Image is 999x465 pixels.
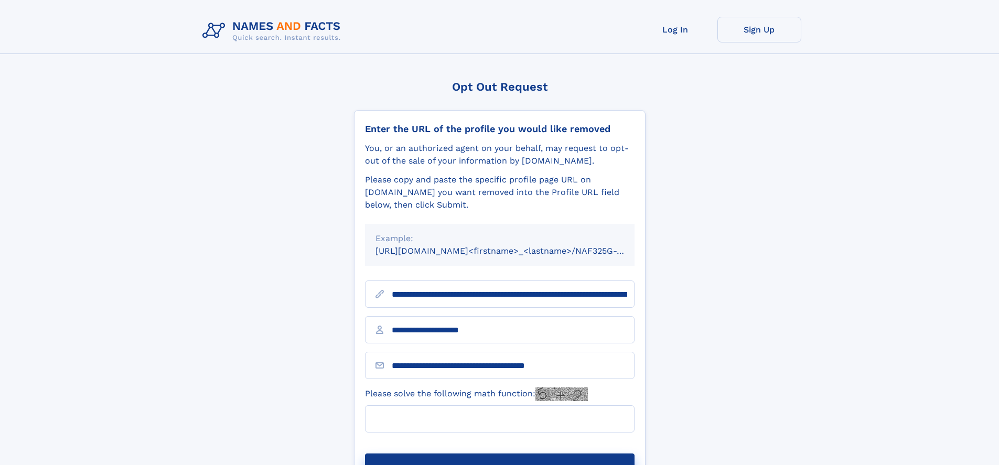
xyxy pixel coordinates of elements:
div: Opt Out Request [354,80,646,93]
div: Please copy and paste the specific profile page URL on [DOMAIN_NAME] you want removed into the Pr... [365,174,635,211]
div: Enter the URL of the profile you would like removed [365,123,635,135]
small: [URL][DOMAIN_NAME]<firstname>_<lastname>/NAF325G-xxxxxxxx [375,246,654,256]
div: You, or an authorized agent on your behalf, may request to opt-out of the sale of your informatio... [365,142,635,167]
a: Log In [633,17,717,42]
img: Logo Names and Facts [198,17,349,45]
a: Sign Up [717,17,801,42]
div: Example: [375,232,624,245]
label: Please solve the following math function: [365,387,588,401]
